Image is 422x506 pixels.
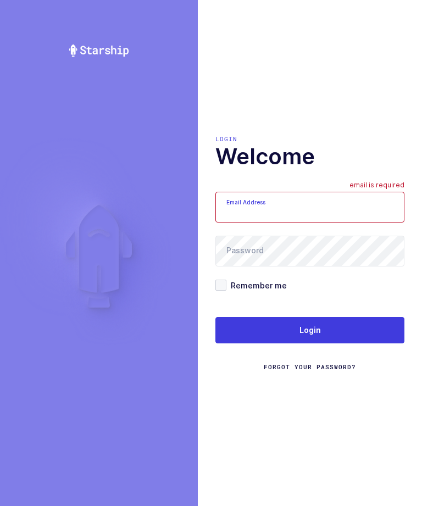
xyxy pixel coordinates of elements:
div: email is required [349,181,404,192]
a: Forgot Your Password? [264,363,356,371]
span: Login [299,325,321,336]
img: Starship [68,44,130,57]
input: Email Address [215,192,404,223]
span: Remember me [226,280,287,291]
h1: Welcome [215,143,404,170]
input: Password [215,236,404,266]
button: Login [215,317,404,343]
div: Login [215,135,404,143]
